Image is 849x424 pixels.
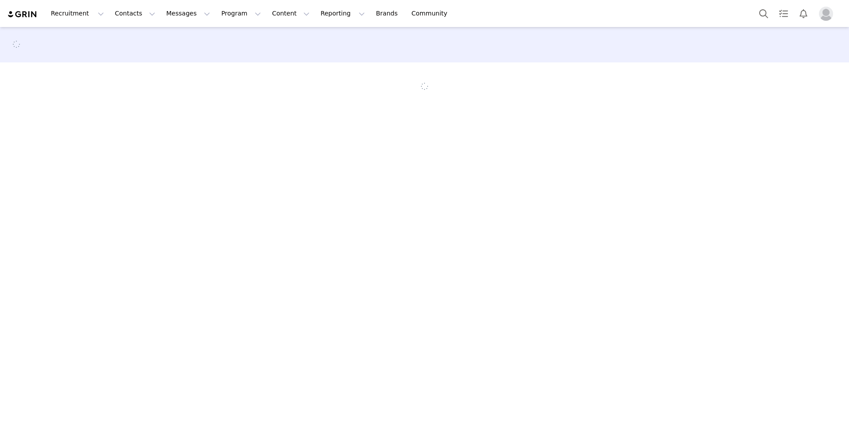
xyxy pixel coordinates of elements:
[315,4,370,23] button: Reporting
[406,4,457,23] a: Community
[216,4,266,23] button: Program
[819,7,833,21] img: placeholder-profile.jpg
[46,4,109,23] button: Recruitment
[774,4,793,23] a: Tasks
[110,4,161,23] button: Contacts
[7,10,38,19] img: grin logo
[161,4,215,23] button: Messages
[267,4,315,23] button: Content
[371,4,405,23] a: Brands
[754,4,773,23] button: Search
[814,7,842,21] button: Profile
[794,4,813,23] button: Notifications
